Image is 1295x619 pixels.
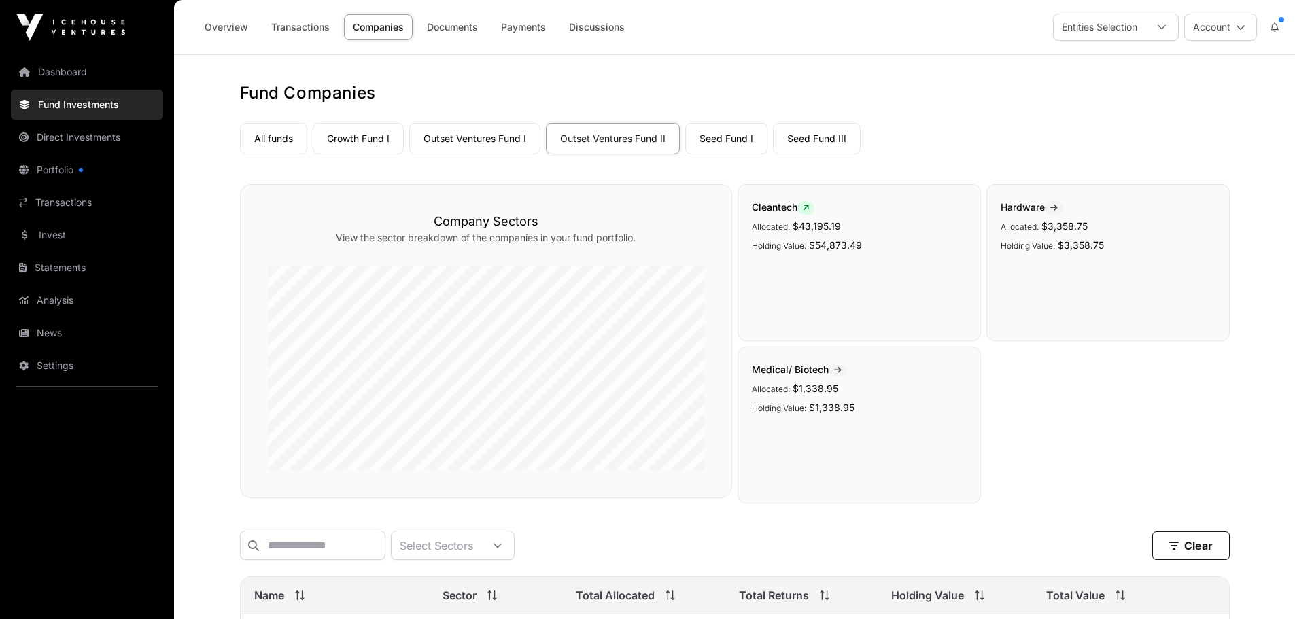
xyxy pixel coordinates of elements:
h1: Fund Companies [240,82,1230,104]
a: Analysis [11,285,163,315]
span: Medical/ Biotech [752,364,847,375]
a: Dashboard [11,57,163,87]
a: Companies [344,14,413,40]
span: Total Allocated [576,587,655,603]
a: Overview [196,14,257,40]
a: Seed Fund III [773,123,861,154]
a: Direct Investments [11,122,163,152]
a: Discussions [560,14,634,40]
span: $1,338.95 [793,383,838,394]
span: Total Returns [739,587,809,603]
span: Name [254,587,284,603]
span: $54,873.49 [809,239,862,251]
a: Growth Fund I [313,123,404,154]
span: $3,358.75 [1041,220,1088,232]
a: All funds [240,123,307,154]
a: News [11,318,163,348]
a: Transactions [11,188,163,217]
button: Clear [1152,531,1230,560]
button: Account [1184,14,1257,41]
div: Entities Selection [1054,14,1145,40]
a: Documents [418,14,487,40]
a: Fund Investments [11,90,163,120]
span: Allocated: [752,222,790,232]
a: Outset Ventures Fund I [409,123,540,154]
span: $3,358.75 [1058,239,1104,251]
span: Holding Value: [752,241,806,251]
a: Settings [11,351,163,381]
span: Allocated: [752,384,790,394]
span: Hardware [1001,201,1063,213]
a: Portfolio [11,155,163,185]
a: Transactions [262,14,339,40]
img: Icehouse Ventures Logo [16,14,125,41]
h3: Company Sectors [268,212,704,231]
span: Total Value [1046,587,1105,603]
span: Sector [443,587,477,603]
span: Allocated: [1001,222,1039,232]
span: $43,195.19 [793,220,841,232]
a: Statements [11,253,163,283]
a: Outset Ventures Fund II [546,123,680,154]
span: $1,338.95 [809,402,854,413]
div: Select Sectors [392,531,481,559]
span: Cleantech [752,201,814,213]
a: Payments [492,14,555,40]
span: Holding Value: [1001,241,1055,251]
span: Holding Value [891,587,964,603]
iframe: Chat Widget [1227,554,1295,619]
p: View the sector breakdown of the companies in your fund portfolio. [268,231,704,245]
a: Seed Fund I [685,123,767,154]
span: Holding Value: [752,403,806,413]
a: Invest [11,220,163,250]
